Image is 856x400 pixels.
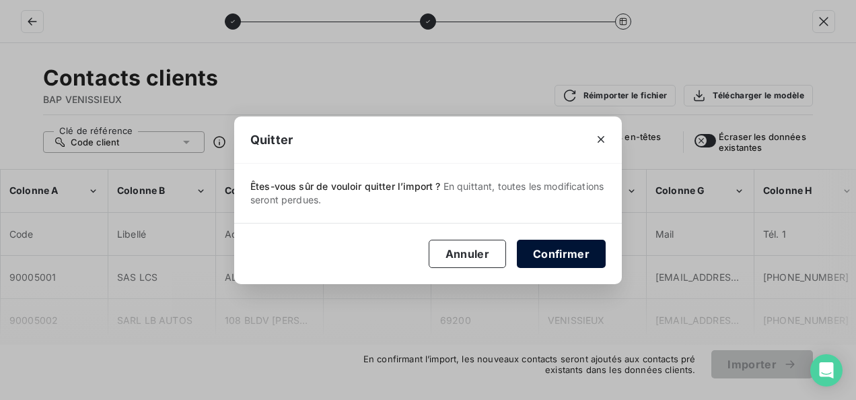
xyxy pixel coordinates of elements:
span: En quittant, toutes les modifications seront perdues. [250,180,604,205]
div: Open Intercom Messenger [810,354,843,387]
button: Annuler [429,240,506,268]
button: Confirmer [517,240,606,268]
span: Êtes-vous sûr de vouloir quitter l’import ? [234,164,622,223]
span: Quitter [250,131,293,149]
